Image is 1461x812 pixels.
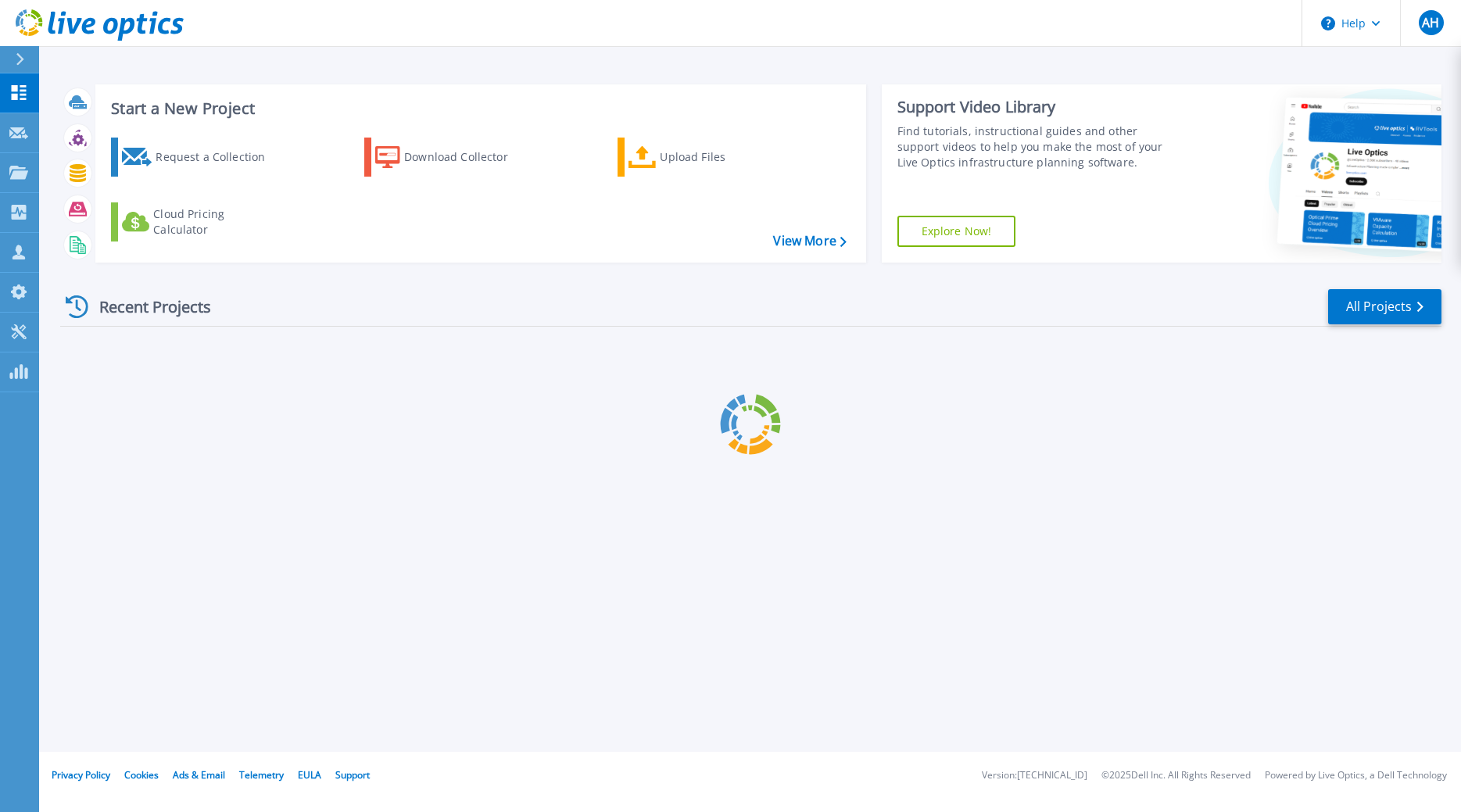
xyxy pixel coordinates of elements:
a: All Projects [1328,289,1441,324]
h3: Start a New Project [111,100,846,117]
li: Powered by Live Optics, a Dell Technology [1265,771,1447,781]
a: Request a Collection [111,138,285,177]
li: © 2025 Dell Inc. All Rights Reserved [1101,771,1251,781]
li: Version: [TECHNICAL_ID] [982,771,1087,781]
div: Upload Files [660,141,785,173]
div: Support Video Library [897,97,1183,117]
div: Download Collector [404,141,529,173]
div: Cloud Pricing Calculator [153,206,278,238]
a: Explore Now! [897,216,1016,247]
div: Request a Collection [156,141,281,173]
span: AH [1422,16,1439,29]
a: Privacy Policy [52,768,110,782]
a: Ads & Email [173,768,225,782]
a: Cloud Pricing Calculator [111,202,285,241]
a: Support [335,768,370,782]
div: Find tutorials, instructional guides and other support videos to help you make the most of your L... [897,123,1183,170]
a: Telemetry [239,768,284,782]
div: Recent Projects [60,288,232,326]
a: EULA [298,768,321,782]
a: Download Collector [364,138,539,177]
a: Upload Files [618,138,792,177]
a: View More [773,234,846,249]
a: Cookies [124,768,159,782]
